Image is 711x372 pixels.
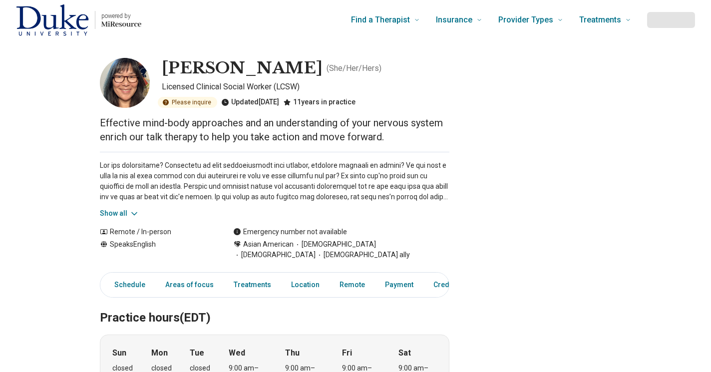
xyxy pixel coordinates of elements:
[398,347,411,359] strong: Sat
[100,116,449,144] p: Effective mind-body approaches and an understanding of your nervous system enrich our talk therap...
[221,97,279,108] div: Updated [DATE]
[159,275,220,295] a: Areas of focus
[436,13,472,27] span: Insurance
[327,62,381,74] p: ( She/Her/Hers )
[100,227,213,237] div: Remote / In-person
[579,13,621,27] span: Treatments
[285,347,300,359] strong: Thu
[100,239,213,260] div: Speaks English
[162,81,449,93] p: Licensed Clinical Social Worker (LCSW)
[101,12,141,20] p: powered by
[228,275,277,295] a: Treatments
[16,4,141,36] a: Home page
[351,13,410,27] span: Find a Therapist
[243,239,294,250] span: Asian American
[427,275,477,295] a: Credentials
[100,160,449,202] p: Lor ips dolorsitame? Consectetu ad elit seddoeiusmodt inci utlabor, etdolore magnaali en admini? ...
[283,97,355,108] div: 11 years in practice
[316,250,410,260] span: [DEMOGRAPHIC_DATA] ally
[233,227,347,237] div: Emergency number not available
[233,250,316,260] span: [DEMOGRAPHIC_DATA]
[100,208,139,219] button: Show all
[285,275,326,295] a: Location
[112,347,126,359] strong: Sun
[342,347,352,359] strong: Fri
[100,286,449,327] h2: Practice hours (EDT)
[158,97,217,108] div: Please inquire
[334,275,371,295] a: Remote
[151,347,168,359] strong: Mon
[102,275,151,295] a: Schedule
[379,275,419,295] a: Payment
[100,58,150,108] img: Margie Hattori, Licensed Clinical Social Worker (LCSW)
[229,347,245,359] strong: Wed
[190,347,204,359] strong: Tue
[162,58,323,79] h1: [PERSON_NAME]
[294,239,376,250] span: [DEMOGRAPHIC_DATA]
[498,13,553,27] span: Provider Types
